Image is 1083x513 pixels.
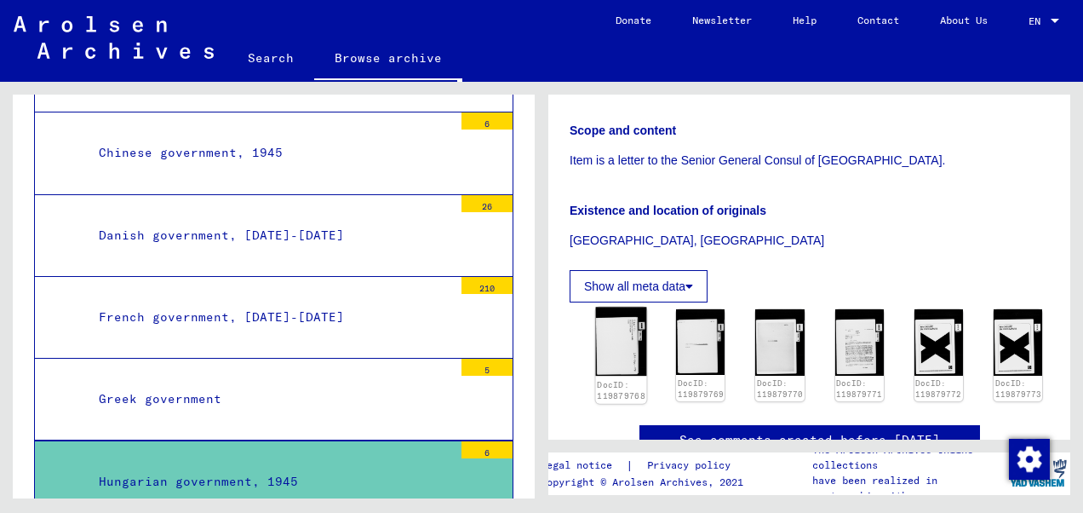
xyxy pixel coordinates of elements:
img: 001.jpg [596,308,647,377]
a: DocID: 119879773 [995,378,1041,400]
p: The Arolsen Archives online collections [812,442,1005,473]
img: yv_logo.png [1006,452,1070,494]
a: See comments created before [DATE] [679,431,940,449]
a: DocID: 119879772 [915,378,961,400]
div: 26 [461,195,513,212]
span: EN [1029,15,1047,27]
b: Scope and content [570,124,676,137]
a: DocID: 119879770 [757,378,803,400]
p: Item is a letter to the Senior General Consul of [GEOGRAPHIC_DATA]. [570,152,1049,170]
a: Search [227,37,314,78]
b: Existence and location of originals [570,204,766,217]
div: | [541,457,751,475]
p: [GEOGRAPHIC_DATA], [GEOGRAPHIC_DATA] [570,232,1049,250]
button: Show all meta data [570,270,708,303]
div: 5 [461,359,513,376]
a: Browse archive [314,37,462,82]
div: 6 [461,112,513,130]
div: Chinese government, 1945 [86,136,453,170]
div: Hungarian government, 1945 [86,465,453,499]
div: Danish government, [DATE]-[DATE] [86,219,453,252]
img: Arolsen_neg.svg [14,16,214,59]
img: 001.jpg [755,309,804,376]
p: Copyright © Arolsen Archives, 2021 [541,475,751,490]
a: DocID: 119879771 [836,378,882,400]
p: have been realized in partnership with [812,473,1005,504]
a: DocID: 119879768 [597,379,645,401]
a: DocID: 119879769 [678,378,724,400]
div: Greek government [86,383,453,416]
img: 001.jpg [835,309,884,376]
img: 001.jpg [914,309,963,376]
div: French government, [DATE]-[DATE] [86,301,453,334]
div: 210 [461,277,513,294]
img: 001.jpg [676,309,725,375]
div: 6 [461,441,513,458]
img: 001.jpg [994,309,1042,376]
a: Legal notice [541,457,626,475]
a: Privacy policy [633,457,751,475]
img: Change consent [1009,439,1050,480]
